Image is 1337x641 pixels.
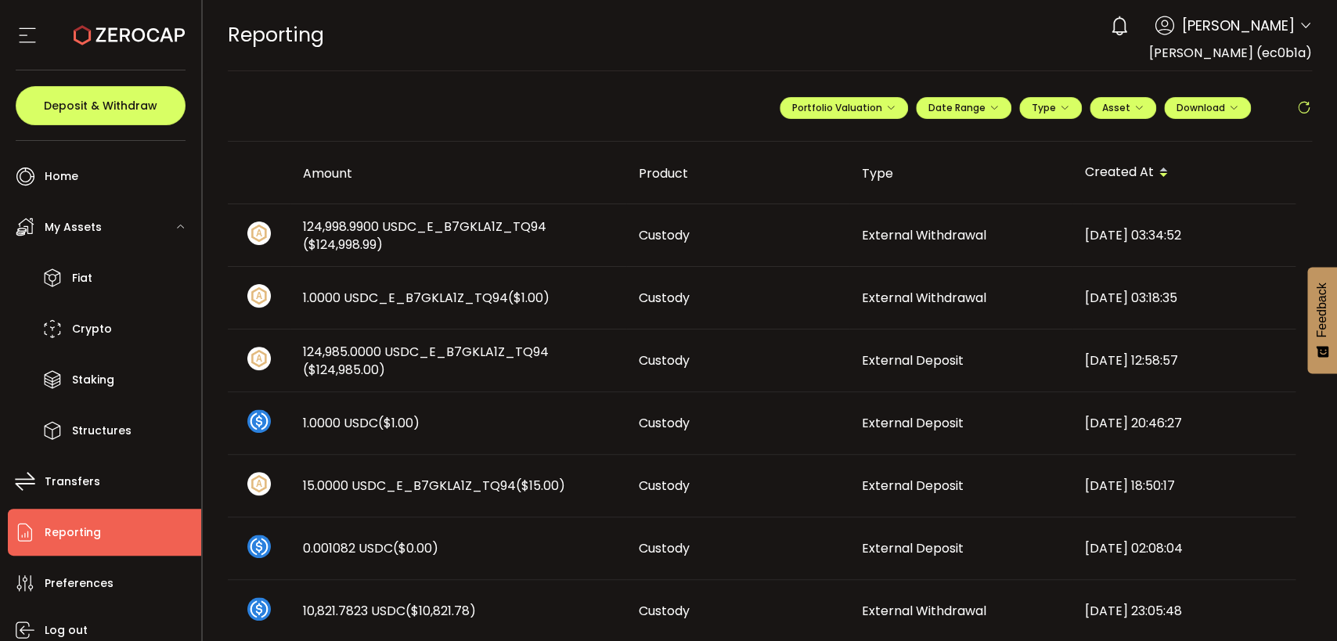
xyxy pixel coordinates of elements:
span: External Deposit [862,539,964,557]
span: Type [1032,101,1069,114]
span: 1.0000 USDC_E_B7GKLA1Z_TQ94 [303,289,550,307]
span: ($10,821.78) [405,602,476,620]
span: Structures [72,420,132,442]
span: Custody [639,351,690,369]
span: My Assets [45,216,102,239]
span: Date Range [928,101,999,114]
div: [DATE] 02:08:04 [1072,539,1296,557]
img: usdc_portfolio.svg [247,409,271,433]
span: Custody [639,226,690,244]
img: usdc_portfolio.svg [247,597,271,621]
span: Custody [639,477,690,495]
span: 124,985.0000 USDC_E_B7GKLA1Z_TQ94 [303,343,614,379]
span: Asset [1102,101,1130,114]
span: External Deposit [862,477,964,495]
div: Amount [290,164,626,182]
span: 0.001082 USDC [303,539,438,557]
span: Transfers [45,470,100,493]
div: Type [849,164,1072,182]
span: Reporting [228,21,324,49]
iframe: Chat Widget [1259,566,1337,641]
div: [DATE] 12:58:57 [1072,351,1296,369]
div: [DATE] 20:46:27 [1072,414,1296,432]
div: [DATE] 23:05:48 [1072,602,1296,620]
span: 10,821.7823 USDC [303,602,476,620]
span: 1.0000 USDC [303,414,420,432]
span: Custody [639,539,690,557]
span: Custody [639,414,690,432]
span: External Deposit [862,351,964,369]
div: Created At [1072,160,1296,186]
span: Portfolio Valuation [792,101,896,114]
span: External Withdrawal [862,602,986,620]
div: Product [626,164,849,182]
button: Date Range [916,97,1011,119]
span: ($0.00) [393,539,438,557]
span: ($15.00) [516,477,565,495]
div: [DATE] 03:18:35 [1072,289,1296,307]
span: Download [1177,101,1238,114]
span: Fiat [72,267,92,290]
span: Home [45,165,78,188]
img: zuPXiwguUFiBOIQyqLOiXsnnNitlx7q4LCwEbLHADjIpTka+Lip0HH8D0VTrd02z+wEAAAAASUVORK5CYII= [247,284,271,308]
img: usdc_portfolio.svg [247,535,271,558]
span: Reporting [45,521,101,544]
span: ($124,985.00) [303,361,385,379]
span: 15.0000 USDC_E_B7GKLA1Z_TQ94 [303,477,565,495]
button: Deposit & Withdraw [16,86,186,125]
span: [PERSON_NAME] [1182,15,1295,36]
span: [PERSON_NAME] (ec0b1a) [1149,44,1312,62]
span: External Withdrawal [862,289,986,307]
button: Download [1164,97,1251,119]
span: ($124,998.99) [303,236,383,254]
img: zuPXiwguUFiBOIQyqLOiXsnnNitlx7q4LCwEbLHADjIpTka+Lip0HH8D0VTrd02z+wEAAAAASUVORK5CYII= [247,347,271,370]
button: Portfolio Valuation [780,97,908,119]
span: Feedback [1315,283,1329,337]
span: Custody [639,289,690,307]
span: Deposit & Withdraw [44,100,157,111]
span: Crypto [72,318,112,340]
div: [DATE] 03:34:52 [1072,226,1296,244]
div: [DATE] 18:50:17 [1072,477,1296,495]
span: Preferences [45,572,114,595]
span: External Deposit [862,414,964,432]
span: External Withdrawal [862,226,986,244]
span: 124,998.9900 USDC_E_B7GKLA1Z_TQ94 [303,218,614,254]
span: Staking [72,369,114,391]
img: zuPXiwguUFiBOIQyqLOiXsnnNitlx7q4LCwEbLHADjIpTka+Lip0HH8D0VTrd02z+wEAAAAASUVORK5CYII= [247,472,271,495]
button: Type [1019,97,1082,119]
span: ($1.00) [508,289,550,307]
button: Feedback - Show survey [1307,267,1337,373]
button: Asset [1090,97,1156,119]
img: zuPXiwguUFiBOIQyqLOiXsnnNitlx7q4LCwEbLHADjIpTka+Lip0HH8D0VTrd02z+wEAAAAASUVORK5CYII= [247,221,271,245]
span: Custody [639,602,690,620]
span: ($1.00) [378,414,420,432]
